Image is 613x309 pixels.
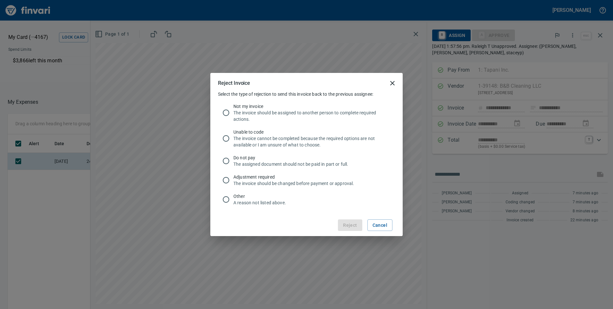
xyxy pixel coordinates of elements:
[233,174,390,180] span: Adjustment required
[233,110,390,122] p: The invoice should be assigned to another person to complete required actions.
[233,193,390,199] span: Other
[218,80,250,86] h5: Reject Invoice
[218,151,395,171] div: Do not payThe assigned document should not be paid in part or full.
[233,161,390,167] p: The assigned document should not be paid in part or full.
[367,219,392,231] button: Cancel
[373,221,387,229] span: Cancel
[233,103,390,110] span: Not my invoice
[233,129,390,135] span: Unable to code
[218,126,395,151] div: Unable to codeThe invoice cannot be completed because the required options are not available or I...
[218,171,395,190] div: Adjustment requiredThe invoice should be changed before payment or approval.
[233,154,390,161] span: Do not pay
[233,199,390,206] p: A reason not listed above.
[233,180,390,187] p: The invoice should be changed before payment or approval.
[218,190,395,209] div: OtherA reason not listed above.
[385,75,400,91] button: close
[218,92,373,97] span: Select the type of rejection to send this invoice back to the previous assignee:
[218,100,395,126] div: Not my invoiceThe invoice should be assigned to another person to complete required actions.
[233,135,390,148] p: The invoice cannot be completed because the required options are not available or I am unsure of ...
